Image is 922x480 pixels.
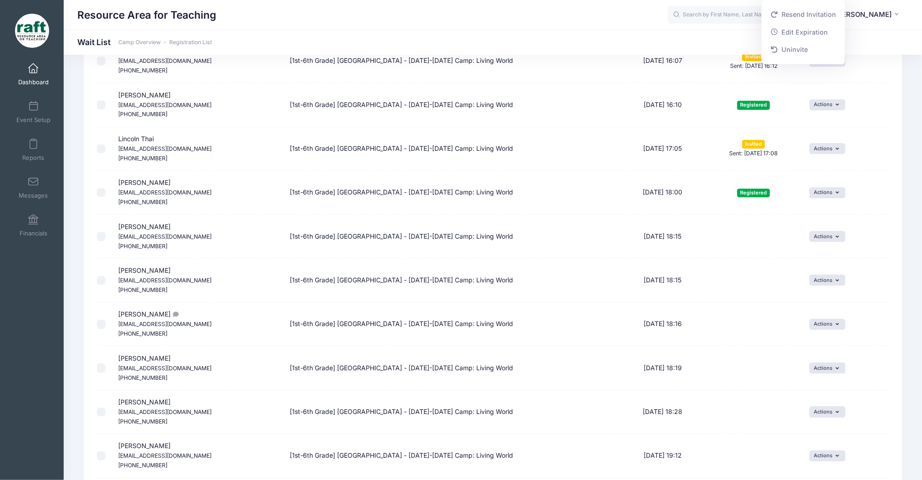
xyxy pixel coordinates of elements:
[118,365,212,372] small: [EMAIL_ADDRESS][DOMAIN_NAME]
[810,143,846,154] button: Actions
[623,259,702,302] td: [DATE] 18:15
[810,406,846,417] button: Actions
[118,266,212,293] span: [PERSON_NAME]
[118,409,212,415] small: [EMAIL_ADDRESS][DOMAIN_NAME]
[12,209,55,241] a: Financials
[766,6,841,23] a: Resend Invitation
[169,39,212,46] a: Registration List
[285,390,623,434] td: [1st-6th Grade] [GEOGRAPHIC_DATA] - [DATE]-[DATE] Camp: Living World
[118,39,161,46] a: Camp Overview
[742,140,765,148] span: Invited
[810,231,846,242] button: Actions
[118,277,212,284] small: [EMAIL_ADDRESS][DOMAIN_NAME]
[623,127,702,171] td: [DATE] 17:05
[118,223,212,250] span: [PERSON_NAME]
[623,214,702,258] td: [DATE] 18:15
[118,111,167,117] small: [PHONE_NUMBER]
[12,134,55,166] a: Reports
[20,230,47,237] span: Financials
[766,41,841,58] a: Uninvite
[623,346,702,390] td: [DATE] 18:19
[623,171,702,214] td: [DATE] 18:00
[77,37,212,47] h1: Wait List
[12,96,55,128] a: Event Setup
[810,275,846,286] button: Actions
[285,171,623,214] td: [1st-6th Grade] [GEOGRAPHIC_DATA] - [DATE]-[DATE] Camp: Living World
[18,78,49,86] span: Dashboard
[730,62,777,69] small: Sent: [DATE] 16:12
[810,187,846,198] button: Actions
[15,14,49,48] img: Resource Area for Teaching
[835,10,892,20] span: [PERSON_NAME]
[766,23,841,41] a: Edit Expiration
[118,286,167,293] small: [PHONE_NUMBER]
[810,319,846,330] button: Actions
[810,450,846,461] button: Actions
[668,6,804,24] input: Search by First Name, Last Name, or Email...
[623,39,702,83] td: [DATE] 16:07
[118,233,212,240] small: [EMAIL_ADDRESS][DOMAIN_NAME]
[118,321,212,327] small: [EMAIL_ADDRESS][DOMAIN_NAME]
[16,116,50,124] span: Event Setup
[285,259,623,302] td: [1st-6th Grade] [GEOGRAPHIC_DATA] - [DATE]-[DATE] Camp: Living World
[285,127,623,171] td: [1st-6th Grade] [GEOGRAPHIC_DATA] - [DATE]-[DATE] Camp: Living World
[118,398,212,425] span: [PERSON_NAME]
[285,434,623,478] td: [1st-6th Grade] [GEOGRAPHIC_DATA] - [DATE]-[DATE] Camp: Living World
[118,418,167,425] small: [PHONE_NUMBER]
[285,346,623,390] td: [1st-6th Grade] [GEOGRAPHIC_DATA] - [DATE]-[DATE] Camp: Living World
[730,150,778,157] small: Sent: [DATE] 17:08
[118,57,212,64] small: [EMAIL_ADDRESS][DOMAIN_NAME]
[19,192,48,199] span: Messages
[118,199,167,205] small: [PHONE_NUMBER]
[118,189,212,196] small: [EMAIL_ADDRESS][DOMAIN_NAME]
[118,179,212,205] span: [PERSON_NAME]
[623,390,702,434] td: [DATE] 18:28
[810,99,846,110] button: Actions
[118,91,212,118] span: [PERSON_NAME]
[623,302,702,346] td: [DATE] 18:16
[285,302,623,346] td: [1st-6th Grade] [GEOGRAPHIC_DATA] - [DATE]-[DATE] Camp: Living World
[829,5,908,26] button: [PERSON_NAME]
[742,52,765,61] span: Invited
[118,374,167,381] small: [PHONE_NUMBER]
[118,102,212,108] small: [EMAIL_ADDRESS][DOMAIN_NAME]
[810,363,846,373] button: Actions
[285,83,623,127] td: [1st-6th Grade] [GEOGRAPHIC_DATA] - [DATE]-[DATE] Camp: Living World
[118,442,212,469] span: [PERSON_NAME]
[118,452,212,459] small: [EMAIL_ADDRESS][DOMAIN_NAME]
[118,243,167,250] small: [PHONE_NUMBER]
[623,434,702,478] td: [DATE] 19:12
[118,47,212,74] span: SupremeRule [PERSON_NAME]
[12,172,55,204] a: Messages
[118,155,167,162] small: [PHONE_NUMBER]
[118,67,167,74] small: [PHONE_NUMBER]
[737,101,770,109] span: Registered
[118,354,212,381] span: [PERSON_NAME]
[12,58,55,90] a: Dashboard
[118,310,212,337] span: [PERSON_NAME]
[285,214,623,258] td: [1st-6th Grade] [GEOGRAPHIC_DATA] - [DATE]-[DATE] Camp: Living World
[118,462,167,469] small: [PHONE_NUMBER]
[77,5,216,26] h1: Resource Area for Teaching
[737,189,770,197] span: Registered
[118,330,167,337] small: [PHONE_NUMBER]
[623,83,702,127] td: [DATE] 16:10
[118,145,212,152] small: [EMAIL_ADDRESS][DOMAIN_NAME]
[118,135,212,162] span: Lincoln Thai
[22,154,44,162] span: Reports
[171,311,178,317] i: Morrill middle school. Nathan Khong and Lily Khong
[285,39,623,83] td: [1st-6th Grade] [GEOGRAPHIC_DATA] - [DATE]-[DATE] Camp: Living World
